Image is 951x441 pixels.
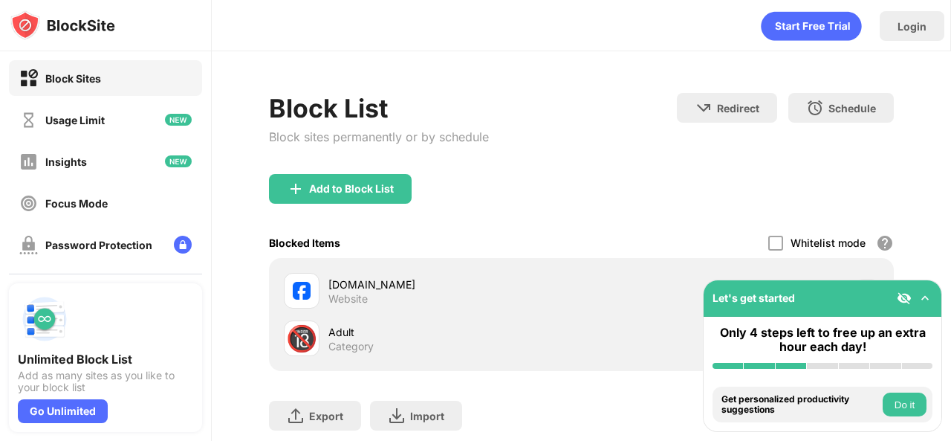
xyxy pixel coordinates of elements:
div: Whitelist mode [791,236,866,249]
img: time-usage-off.svg [19,111,38,129]
img: block-on.svg [19,69,38,88]
img: password-protection-off.svg [19,236,38,254]
div: Block sites permanently or by schedule [269,129,489,144]
div: Category [328,340,374,353]
div: Redirect [717,102,759,115]
div: Let's get started [713,292,795,304]
img: insights-off.svg [19,152,38,171]
button: Do it [883,393,926,416]
div: 🔞 [286,323,317,354]
img: eye-not-visible.svg [897,291,912,306]
img: focus-off.svg [19,194,38,213]
div: Adult [328,324,582,340]
div: Go Unlimited [18,399,108,423]
div: Login [898,20,926,33]
div: Block Sites [45,72,101,85]
div: Website [328,292,368,306]
div: Export [309,410,343,422]
div: Import [410,410,444,422]
div: Blocked Items [269,236,340,249]
div: Add as many sites as you like to your block list [18,370,193,393]
div: [DOMAIN_NAME] [328,277,582,292]
div: Only 4 steps left to free up an extra hour each day! [713,326,932,354]
div: Password Protection [45,239,152,251]
div: Get personalized productivity suggestions [721,394,879,416]
div: Unlimited Block List [18,352,193,367]
img: omni-setup-toggle.svg [918,291,932,306]
div: Insights [45,155,87,168]
div: Usage Limit [45,114,105,126]
div: Block List [269,93,489,123]
div: animation [761,11,862,41]
div: Focus Mode [45,197,108,210]
div: Schedule [828,102,876,115]
img: push-block-list.svg [18,292,71,346]
img: new-icon.svg [165,114,192,126]
img: favicons [293,282,311,300]
img: logo-blocksite.svg [10,10,115,40]
div: Add to Block List [309,183,394,195]
img: new-icon.svg [165,155,192,167]
img: lock-menu.svg [174,236,192,254]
